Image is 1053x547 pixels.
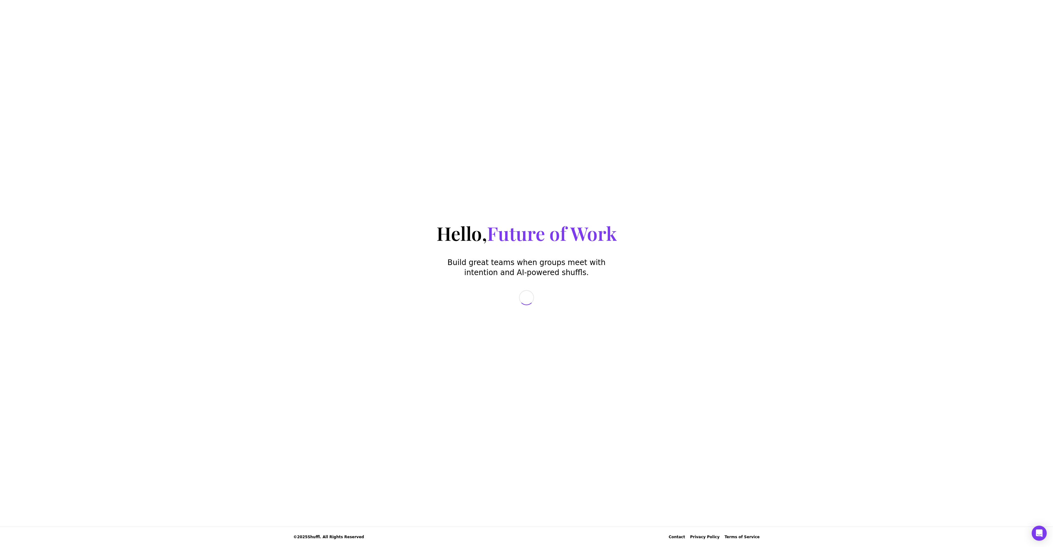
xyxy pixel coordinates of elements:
p: Build great teams when groups meet with intention and AI-powered shuffls. [446,258,607,278]
span: Future of Work [487,220,617,246]
a: Terms of Service [725,534,760,539]
a: Privacy Policy [690,534,720,539]
div: Open Intercom Messenger [1032,526,1047,541]
div: Contact [669,534,685,539]
h1: Hello, [437,221,617,245]
span: © 2025 Shuffl. All Rights Reserved [293,534,364,539]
